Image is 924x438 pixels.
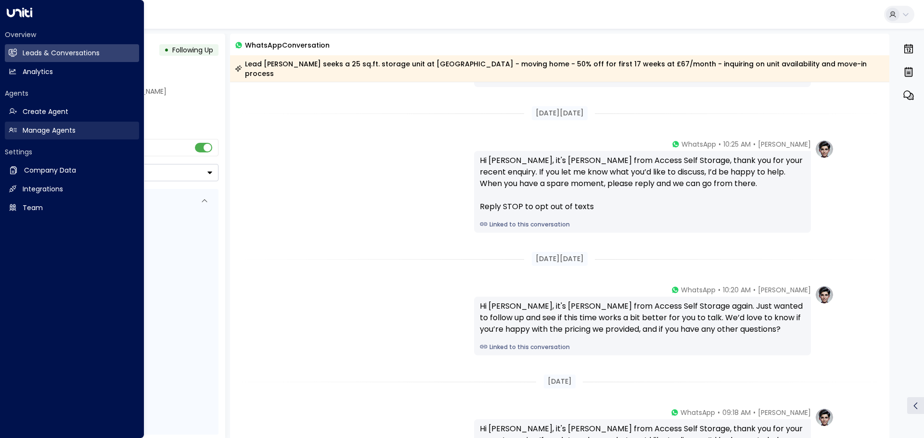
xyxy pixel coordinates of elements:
[23,203,43,213] h2: Team
[681,285,716,295] span: WhatsApp
[815,139,834,159] img: profile-logo.png
[723,285,751,295] span: 10:20 AM
[758,285,811,295] span: [PERSON_NAME]
[480,155,805,213] div: Hi [PERSON_NAME], it's [PERSON_NAME] from Access Self Storage, thank you for your recent enquiry....
[23,184,63,194] h2: Integrations
[23,125,76,136] h2: Manage Agents
[718,408,720,417] span: •
[5,63,139,81] a: Analytics
[5,199,139,217] a: Team
[5,88,139,98] h2: Agents
[681,139,716,149] span: WhatsApp
[172,45,213,55] span: Following Up
[235,59,884,78] div: Lead [PERSON_NAME] seeks a 25 sq.ft. storage unit at [GEOGRAPHIC_DATA] - moving home - 50% off fo...
[758,408,811,417] span: [PERSON_NAME]
[480,300,805,335] div: Hi [PERSON_NAME], it's [PERSON_NAME] from Access Self Storage again. Just wanted to follow up and...
[758,139,811,149] span: [PERSON_NAME]
[245,39,330,50] span: WhatsApp Conversation
[532,106,588,120] div: [DATE][DATE]
[23,67,53,77] h2: Analytics
[815,408,834,427] img: profile-logo.png
[723,139,751,149] span: 10:25 AM
[24,165,76,175] h2: Company Data
[753,408,756,417] span: •
[164,41,169,59] div: •
[680,408,715,417] span: WhatsApp
[5,122,139,139] a: Manage Agents
[753,139,756,149] span: •
[815,285,834,304] img: profile-logo.png
[532,252,588,266] div: [DATE][DATE]
[5,103,139,121] a: Create Agent
[719,139,721,149] span: •
[718,285,720,295] span: •
[5,162,139,179] a: Company Data
[753,285,756,295] span: •
[722,408,751,417] span: 09:18 AM
[544,375,576,388] div: [DATE]
[23,107,68,117] h2: Create Agent
[480,343,805,351] a: Linked to this conversation
[480,220,805,229] a: Linked to this conversation
[5,147,139,157] h2: Settings
[5,180,139,198] a: Integrations
[5,30,139,39] h2: Overview
[5,44,139,62] a: Leads & Conversations
[23,48,100,58] h2: Leads & Conversations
